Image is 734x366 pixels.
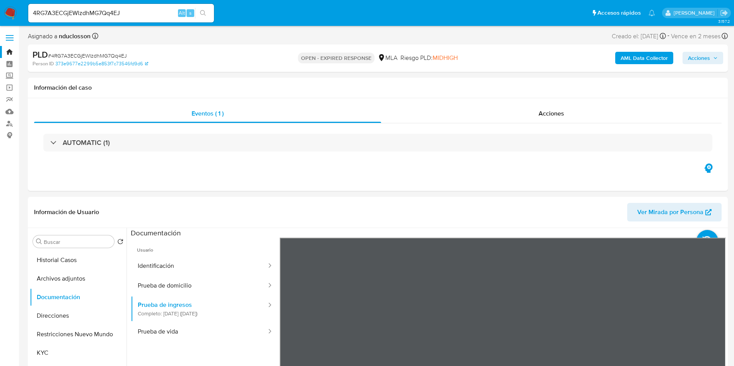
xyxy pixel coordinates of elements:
button: Documentación [30,288,127,306]
input: Buscar [44,238,111,245]
button: Archivos adjuntos [30,269,127,288]
span: Acciones [539,109,564,118]
input: Buscar usuario o caso... [28,8,214,18]
div: Creado el: [DATE] [612,31,666,41]
span: Vence en 2 meses [671,32,720,41]
b: AML Data Collector [621,52,668,64]
span: Asignado a [28,32,91,41]
b: PLD [33,48,48,61]
span: Acciones [688,52,710,64]
button: Direcciones [30,306,127,325]
div: AUTOMATIC (1) [43,134,712,152]
span: # 4RG7A3ECGjEWlzdhMG7Qq4EJ [48,52,127,60]
span: s [189,9,192,17]
b: nduclosson [57,32,91,41]
button: Historial Casos [30,251,127,269]
a: Salir [720,9,728,17]
button: Buscar [36,238,42,245]
span: Ver Mirada por Persona [637,203,703,221]
button: Acciones [683,52,723,64]
p: OPEN - EXPIRED RESPONSE [298,53,375,63]
div: MLA [378,54,397,62]
h1: Información del caso [34,84,722,92]
span: MIDHIGH [433,53,458,62]
button: search-icon [195,8,211,19]
b: Person ID [33,60,54,67]
span: Alt [179,9,185,17]
h1: Información de Usuario [34,208,99,216]
span: Riesgo PLD: [400,54,458,62]
a: 373e9677e2299b5e853f7c73546fd9d6 [55,60,148,67]
button: Ver Mirada por Persona [627,203,722,221]
span: Accesos rápidos [597,9,641,17]
a: Notificaciones [648,10,655,16]
button: AML Data Collector [615,52,673,64]
span: Eventos ( 1 ) [192,109,224,118]
p: nicolas.duclosson@mercadolibre.com [674,9,717,17]
button: Restricciones Nuevo Mundo [30,325,127,344]
h3: AUTOMATIC (1) [63,138,110,147]
button: KYC [30,344,127,362]
span: - [667,31,669,41]
button: Volver al orden por defecto [117,238,123,247]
